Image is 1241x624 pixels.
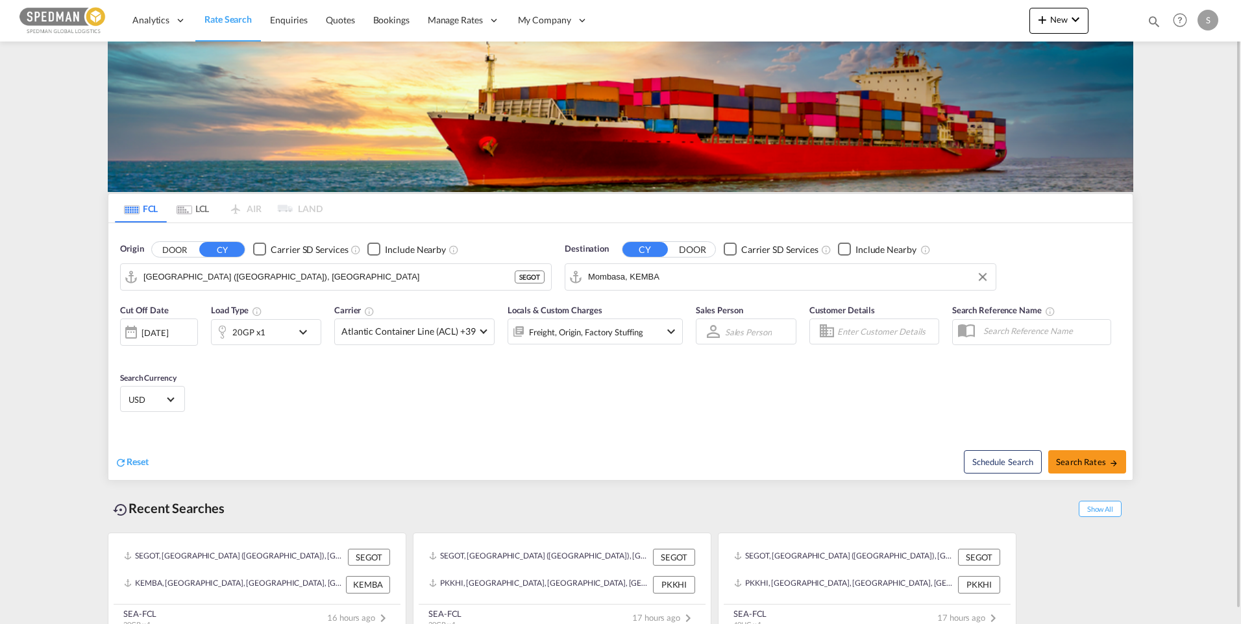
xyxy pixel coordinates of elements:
input: Enter Customer Details [837,322,935,341]
button: Search Ratesicon-arrow-right [1048,450,1126,474]
span: Load Type [211,305,262,315]
span: Search Reference Name [952,305,1055,315]
div: SEGOT [653,549,695,566]
div: Origin DOOR CY Checkbox No InkUnchecked: Search for CY (Container Yard) services for all selected... [108,223,1133,480]
md-input-container: Gothenburg (Goteborg), SEGOT [121,264,551,290]
div: SEGOT [958,549,1000,566]
md-icon: Unchecked: Ignores neighbouring ports when fetching rates.Checked : Includes neighbouring ports w... [920,245,931,255]
img: LCL+%26+FCL+BACKGROUND.png [108,42,1133,192]
button: CY [199,242,245,257]
span: Origin [120,243,143,256]
span: Atlantic Container Line (ACL) +39 [341,325,476,338]
div: SEA-FCL [428,608,461,619]
md-pagination-wrapper: Use the left and right arrow keys to navigate between tabs [115,194,323,222]
div: KEMBA [346,576,390,593]
span: Cut Off Date [120,305,169,315]
button: Note: By default Schedule search will only considerorigin ports, destination ports and cut off da... [964,450,1042,474]
div: Include Nearby [855,243,916,256]
div: SEGOT, Gothenburg (Goteborg), Sweden, Northern Europe, Europe [734,549,955,566]
input: Search by Port [588,267,989,287]
md-icon: icon-plus 400-fg [1035,12,1050,27]
span: My Company [518,14,571,27]
md-icon: Unchecked: Search for CY (Container Yard) services for all selected carriers.Checked : Search for... [821,245,831,255]
span: 16 hours ago [327,612,391,623]
md-icon: icon-backup-restore [113,502,129,518]
md-checkbox: Checkbox No Ink [253,243,348,256]
div: Freight Origin Factory Stuffingicon-chevron-down [508,318,683,344]
span: New [1035,14,1083,25]
div: 20GP x1 [232,323,265,341]
input: Search by Port [143,267,515,287]
div: Include Nearby [385,243,446,256]
md-input-container: Mombasa, KEMBA [565,264,996,290]
div: icon-refreshReset [115,455,149,470]
md-icon: Unchecked: Ignores neighbouring ports when fetching rates.Checked : Includes neighbouring ports w... [448,245,459,255]
md-checkbox: Checkbox No Ink [838,243,916,256]
md-icon: icon-chevron-down [663,324,679,339]
div: icon-magnify [1147,14,1161,34]
span: Bookings [373,14,410,25]
input: Search Reference Name [977,321,1111,341]
md-tab-item: FCL [115,194,167,222]
div: SEA-FCL [123,608,156,619]
button: DOOR [670,242,715,257]
md-tab-item: LCL [167,194,219,222]
span: 17 hours ago [937,612,1001,623]
md-icon: icon-chevron-down [295,324,317,340]
div: SEGOT, Gothenburg (Goteborg), Sweden, Northern Europe, Europe [124,549,345,566]
div: SEA-FCL [733,608,767,619]
md-icon: icon-magnify [1147,14,1161,29]
md-datepicker: Select [120,344,130,362]
div: PKKHI [653,576,695,593]
div: SEGOT, Gothenburg (Goteborg), Sweden, Northern Europe, Europe [429,549,650,566]
span: Quotes [326,14,354,25]
div: PKKHI, Karachi, Pakistan, Indian Subcontinent, Asia Pacific [734,576,955,593]
div: Freight Origin Factory Stuffing [529,323,643,341]
div: 20GP x1icon-chevron-down [211,319,321,345]
div: SEGOT [348,549,390,566]
span: Search Currency [120,373,177,383]
span: Rate Search [204,14,252,25]
div: Recent Searches [108,494,230,523]
button: CY [622,242,668,257]
span: Help [1169,9,1191,31]
span: Customer Details [809,305,875,315]
button: Clear Input [973,267,992,287]
md-icon: The selected Trucker/Carrierwill be displayed in the rate results If the rates are from another f... [364,306,375,317]
div: S [1198,10,1218,30]
md-icon: icon-information-outline [252,306,262,317]
md-icon: icon-arrow-right [1109,459,1118,468]
md-select: Sales Person [724,322,773,341]
span: Reset [127,456,149,467]
md-icon: Unchecked: Search for CY (Container Yard) services for all selected carriers.Checked : Search for... [350,245,361,255]
div: Carrier SD Services [271,243,348,256]
span: Carrier [334,305,375,315]
md-icon: icon-chevron-down [1068,12,1083,27]
div: [DATE] [141,327,168,339]
div: PKKHI, Karachi, Pakistan, Indian Subcontinent, Asia Pacific [429,576,650,593]
span: Manage Rates [428,14,483,27]
md-checkbox: Checkbox No Ink [367,243,446,256]
span: Sales Person [696,305,743,315]
span: Locals & Custom Charges [508,305,602,315]
md-icon: Your search will be saved by the below given name [1045,306,1055,317]
div: Help [1169,9,1198,32]
div: Carrier SD Services [741,243,818,256]
span: USD [129,394,165,405]
span: Enquiries [270,14,308,25]
span: Destination [565,243,609,256]
div: SEGOT [515,270,545,283]
span: Search Rates [1056,457,1118,467]
div: [DATE] [120,318,198,346]
md-checkbox: Checkbox No Ink [724,243,818,256]
md-select: Select Currency: $ USDUnited States Dollar [127,390,178,409]
span: Analytics [132,14,169,27]
button: DOOR [152,242,197,257]
div: PKKHI [958,576,1000,593]
button: icon-plus 400-fgNewicon-chevron-down [1029,8,1088,34]
img: c12ca350ff1b11efb6b291369744d907.png [19,6,107,35]
span: Show All [1079,501,1122,517]
md-icon: icon-refresh [115,457,127,468]
div: KEMBA, Mombasa, Kenya, Eastern Africa, Africa [124,576,343,593]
